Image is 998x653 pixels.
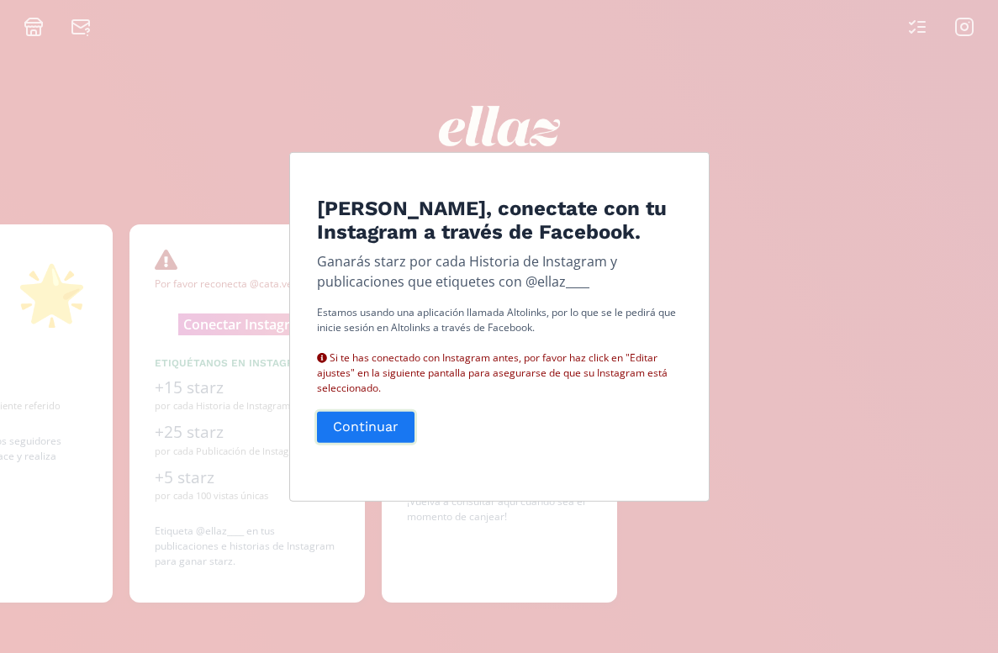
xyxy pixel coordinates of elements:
p: Estamos usando una aplicación llamada Altolinks, por lo que se le pedirá que inicie sesión en Alt... [317,305,682,396]
div: Edit Program [289,151,710,501]
p: Ganarás starz por cada Historia de Instagram y publicaciones que etiquetes con @ellaz____ [317,251,682,292]
button: Continuar [314,409,417,445]
h4: [PERSON_NAME], conectate con tu Instagram a través de Facebook. [317,196,682,245]
div: Si te has conectado con Instagram antes, por favor haz click en "Editar ajustes" en la siguiente ... [317,335,682,396]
